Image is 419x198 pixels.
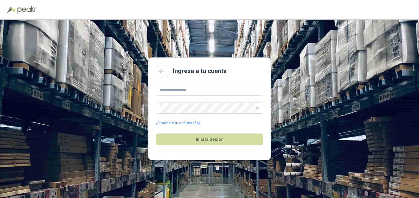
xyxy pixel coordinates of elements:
img: Logo [7,7,16,13]
a: ¿Olvidaste tu contraseña? [156,120,200,126]
button: Iniciar Sesión [156,134,263,145]
img: Peakr [17,6,37,14]
h2: Ingresa a tu cuenta [173,66,227,76]
span: eye-invisible [256,106,259,110]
